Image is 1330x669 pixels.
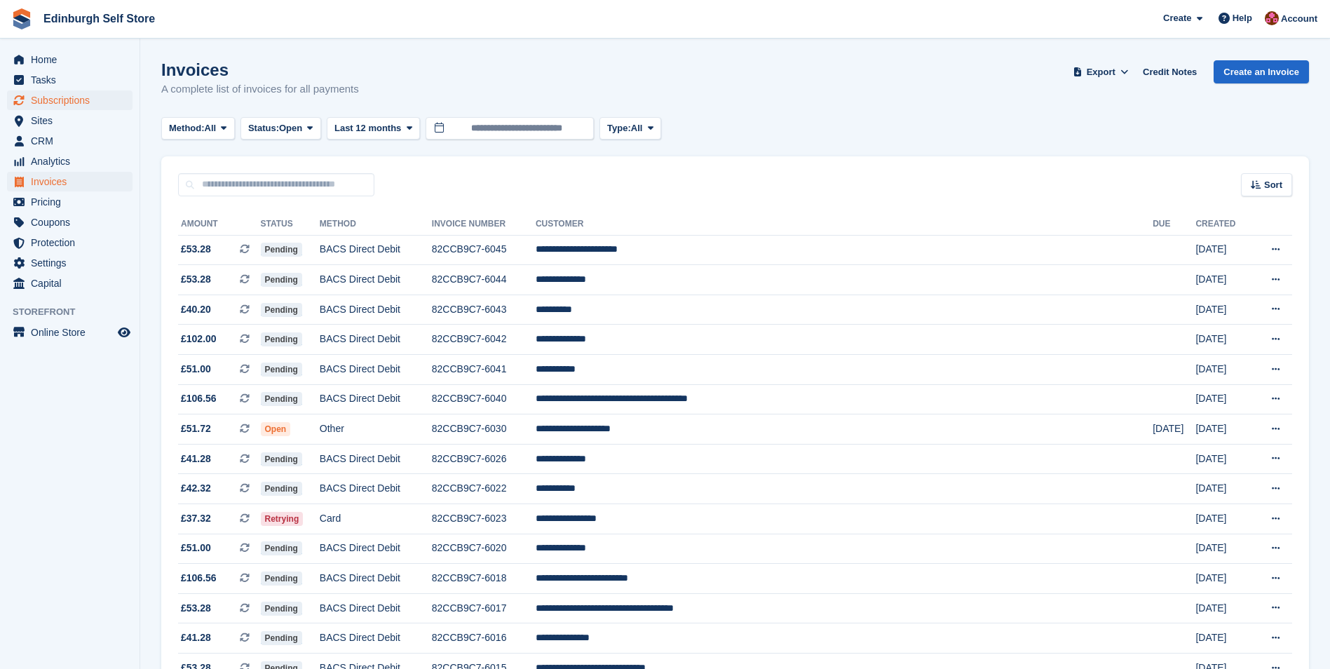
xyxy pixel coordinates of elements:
a: menu [7,151,133,171]
td: [DATE] [1195,623,1251,654]
a: menu [7,323,133,342]
span: Protection [31,233,115,252]
a: Credit Notes [1137,60,1202,83]
button: Method: All [161,117,235,140]
td: 82CCB9C7-6022 [432,474,536,504]
span: Invoices [31,172,115,191]
a: menu [7,131,133,151]
td: [DATE] [1195,325,1251,355]
span: All [631,121,643,135]
a: Preview store [116,324,133,341]
span: Retrying [261,512,304,526]
td: Other [320,414,432,445]
td: [DATE] [1195,444,1251,474]
span: £53.28 [181,272,211,287]
td: BACS Direct Debit [320,355,432,385]
span: Status: [248,121,279,135]
span: Tasks [31,70,115,90]
span: £41.28 [181,630,211,645]
span: Pending [261,392,302,406]
a: menu [7,111,133,130]
span: £40.20 [181,302,211,317]
span: £41.28 [181,452,211,466]
span: Pending [261,482,302,496]
span: Create [1163,11,1191,25]
td: [DATE] [1195,564,1251,594]
td: 82CCB9C7-6043 [432,295,536,325]
span: Capital [31,273,115,293]
td: 82CCB9C7-6026 [432,444,536,474]
span: Subscriptions [31,90,115,110]
span: £106.56 [181,391,217,406]
td: 82CCB9C7-6041 [432,355,536,385]
button: Last 12 months [327,117,420,140]
img: stora-icon-8386f47178a22dfd0bd8f6a31ec36ba5ce8667c1dd55bd0f319d3a0aa187defe.svg [11,8,32,29]
img: Lucy Michalec [1265,11,1279,25]
td: BACS Direct Debit [320,325,432,355]
td: [DATE] [1195,295,1251,325]
p: A complete list of invoices for all payments [161,81,359,97]
th: Amount [178,213,261,236]
span: Home [31,50,115,69]
span: £42.32 [181,481,211,496]
a: menu [7,50,133,69]
td: [DATE] [1195,474,1251,504]
span: Analytics [31,151,115,171]
td: BACS Direct Debit [320,623,432,654]
td: 82CCB9C7-6044 [432,265,536,295]
td: BACS Direct Debit [320,295,432,325]
td: 82CCB9C7-6042 [432,325,536,355]
a: menu [7,253,133,273]
span: Coupons [31,212,115,232]
td: [DATE] [1153,414,1195,445]
a: menu [7,90,133,110]
td: 82CCB9C7-6016 [432,623,536,654]
span: Pending [261,303,302,317]
th: Created [1195,213,1251,236]
td: BACS Direct Debit [320,265,432,295]
span: Pending [261,363,302,377]
a: menu [7,212,133,232]
td: [DATE] [1195,534,1251,564]
td: Card [320,504,432,534]
td: [DATE] [1195,504,1251,534]
span: £51.72 [181,421,211,436]
td: 82CCB9C7-6045 [432,235,536,265]
a: menu [7,172,133,191]
a: Edinburgh Self Store [38,7,161,30]
td: 82CCB9C7-6023 [432,504,536,534]
span: Account [1281,12,1317,26]
span: £53.28 [181,242,211,257]
td: BACS Direct Debit [320,444,432,474]
span: Settings [31,253,115,273]
th: Method [320,213,432,236]
span: Sites [31,111,115,130]
span: Help [1233,11,1252,25]
td: 82CCB9C7-6018 [432,564,536,594]
td: 82CCB9C7-6020 [432,534,536,564]
th: Status [261,213,320,236]
span: Pricing [31,192,115,212]
td: [DATE] [1195,235,1251,265]
th: Customer [536,213,1153,236]
td: [DATE] [1195,265,1251,295]
td: 82CCB9C7-6040 [432,384,536,414]
span: Online Store [31,323,115,342]
span: £51.00 [181,362,211,377]
td: 82CCB9C7-6017 [432,593,536,623]
td: BACS Direct Debit [320,235,432,265]
td: BACS Direct Debit [320,564,432,594]
span: Pending [261,602,302,616]
span: Sort [1264,178,1282,192]
span: £106.56 [181,571,217,586]
span: Storefront [13,305,140,319]
span: Pending [261,631,302,645]
td: [DATE] [1195,384,1251,414]
span: Last 12 months [334,121,401,135]
span: Pending [261,332,302,346]
td: BACS Direct Debit [320,534,432,564]
button: Export [1070,60,1132,83]
span: Open [279,121,302,135]
td: [DATE] [1195,414,1251,445]
span: Method: [169,121,205,135]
